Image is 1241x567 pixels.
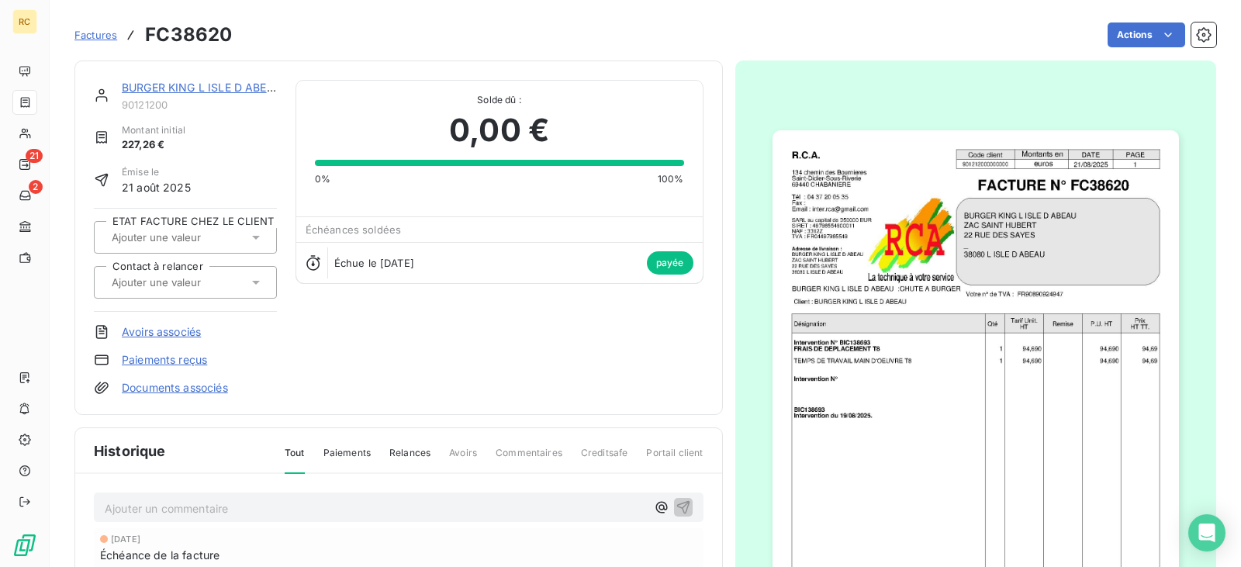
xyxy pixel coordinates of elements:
span: [DATE] [111,534,140,544]
a: Documents associés [122,380,228,396]
span: Creditsafe [581,446,628,472]
span: 0,00 € [449,107,549,154]
span: 21 [26,149,43,163]
span: Relances [389,446,430,472]
a: Paiements reçus [122,352,207,368]
input: Ajouter une valeur [110,275,266,289]
span: 21 août 2025 [122,179,191,195]
span: 100% [658,172,684,186]
span: Échéance de la facture [100,547,220,563]
span: Factures [74,29,117,41]
img: Logo LeanPay [12,533,37,558]
span: 90121200 [122,99,277,111]
span: Montant initial [122,123,185,137]
span: Tout [285,446,305,474]
button: Actions [1108,22,1185,47]
div: Open Intercom Messenger [1188,514,1225,551]
input: Ajouter une valeur [110,230,266,244]
span: 0% [315,172,330,186]
span: Historique [94,441,166,462]
span: Émise le [122,165,191,179]
a: Factures [74,27,117,43]
span: Solde dû : [315,93,684,107]
span: payée [647,251,693,275]
div: RC [12,9,37,34]
span: Échue le [DATE] [334,257,414,269]
a: Avoirs associés [122,324,201,340]
h3: FC38620 [145,21,232,49]
span: Échéances soldées [306,223,402,236]
a: BURGER KING L ISLE D ABEAU [122,81,282,94]
span: 2 [29,180,43,194]
span: Paiements [323,446,371,472]
span: Portail client [646,446,703,472]
span: Commentaires [496,446,562,472]
span: Avoirs [449,446,477,472]
span: 227,26 € [122,137,185,153]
